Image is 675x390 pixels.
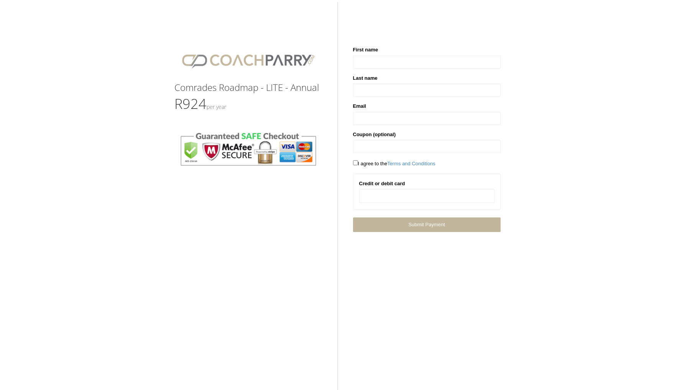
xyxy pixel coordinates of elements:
small: Per Year [207,103,226,110]
span: I agree to the [353,161,435,166]
a: Submit Payment [353,217,501,232]
span: R924 [174,94,226,113]
label: Credit or debit card [359,180,405,188]
label: Coupon (optional) [353,131,396,138]
a: Terms and Conditions [387,161,435,166]
span: Submit Payment [408,222,445,227]
label: First name [353,46,378,54]
label: Email [353,102,366,110]
h3: Comrades Roadmap - LITE - Annual [174,82,322,92]
iframe: Secure card payment input frame [364,193,489,199]
img: CPlogo.png [174,46,322,75]
label: Last name [353,74,378,82]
